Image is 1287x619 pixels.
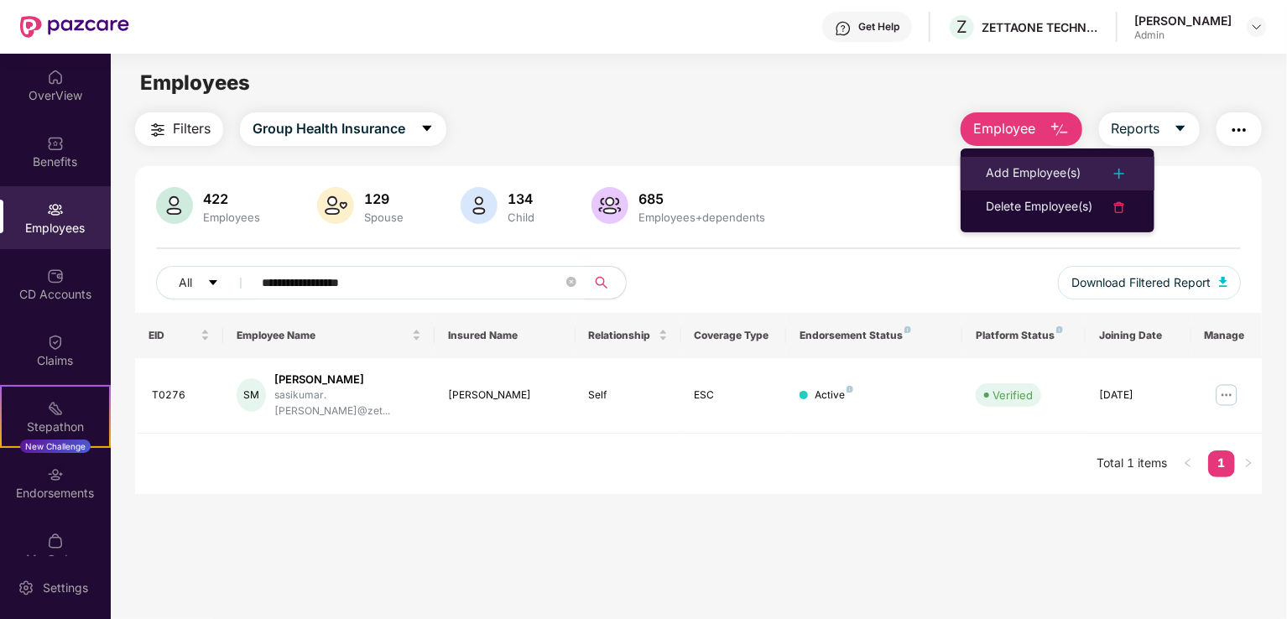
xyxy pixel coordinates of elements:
img: svg+xml;base64,PHN2ZyB4bWxucz0iaHR0cDovL3d3dy53My5vcmcvMjAwMC9zdmciIHdpZHRoPSIyNCIgaGVpZ2h0PSIyNC... [1109,197,1129,217]
li: Next Page [1235,450,1262,477]
div: Platform Status [976,329,1072,342]
span: Group Health Insurance [253,118,405,139]
th: Coverage Type [681,313,787,358]
div: [PERSON_NAME] [448,388,562,403]
img: svg+xml;base64,PHN2ZyB4bWxucz0iaHR0cDovL3d3dy53My5vcmcvMjAwMC9zdmciIHhtbG5zOnhsaW5rPSJodHRwOi8vd3... [1050,120,1070,140]
img: svg+xml;base64,PHN2ZyB4bWxucz0iaHR0cDovL3d3dy53My5vcmcvMjAwMC9zdmciIHdpZHRoPSI4IiBoZWlnaHQ9IjgiIH... [904,326,911,333]
img: svg+xml;base64,PHN2ZyB4bWxucz0iaHR0cDovL3d3dy53My5vcmcvMjAwMC9zdmciIHhtbG5zOnhsaW5rPSJodHRwOi8vd3... [156,187,193,224]
div: ZETTAONE TECHNOLOGIES INDIA PRIVATE LIMITED [982,19,1099,35]
span: Filters [173,118,211,139]
img: svg+xml;base64,PHN2ZyBpZD0iQ0RfQWNjb3VudHMiIGRhdGEtbmFtZT0iQ0QgQWNjb3VudHMiIHhtbG5zPSJodHRwOi8vd3... [47,268,64,284]
div: ESC [695,388,774,403]
img: svg+xml;base64,PHN2ZyB4bWxucz0iaHR0cDovL3d3dy53My5vcmcvMjAwMC9zdmciIHdpZHRoPSIyNCIgaGVpZ2h0PSIyNC... [148,120,168,140]
img: svg+xml;base64,PHN2ZyB4bWxucz0iaHR0cDovL3d3dy53My5vcmcvMjAwMC9zdmciIHhtbG5zOnhsaW5rPSJodHRwOi8vd3... [1219,277,1227,287]
span: search [585,276,617,289]
img: svg+xml;base64,PHN2ZyBpZD0iRW1wbG95ZWVzIiB4bWxucz0iaHR0cDovL3d3dy53My5vcmcvMjAwMC9zdmciIHdpZHRoPS... [47,201,64,218]
img: svg+xml;base64,PHN2ZyBpZD0iRHJvcGRvd24tMzJ4MzIiIHhtbG5zPSJodHRwOi8vd3d3LnczLm9yZy8yMDAwL3N2ZyIgd2... [1250,20,1264,34]
img: New Pazcare Logo [20,16,129,38]
span: right [1243,458,1253,468]
th: Joining Date [1086,313,1191,358]
div: New Challenge [20,440,91,453]
span: caret-down [420,122,434,137]
img: svg+xml;base64,PHN2ZyB4bWxucz0iaHR0cDovL3d3dy53My5vcmcvMjAwMC9zdmciIHhtbG5zOnhsaW5rPSJodHRwOi8vd3... [591,187,628,224]
li: Previous Page [1175,450,1201,477]
span: close-circle [566,277,576,287]
div: 685 [635,190,769,207]
img: svg+xml;base64,PHN2ZyBpZD0iQ2xhaW0iIHhtbG5zPSJodHRwOi8vd3d3LnczLm9yZy8yMDAwL3N2ZyIgd2lkdGg9IjIwIi... [47,334,64,351]
img: svg+xml;base64,PHN2ZyBpZD0iTXlfT3JkZXJzIiBkYXRhLW5hbWU9Ik15IE9yZGVycyIgeG1sbnM9Imh0dHA6Ly93d3cudz... [47,533,64,549]
div: sasikumar.[PERSON_NAME]@zet... [274,388,421,419]
div: 129 [361,190,407,207]
span: Employees [140,70,250,95]
div: Spouse [361,211,407,224]
span: All [179,273,192,292]
span: Employee [973,118,1036,139]
img: svg+xml;base64,PHN2ZyB4bWxucz0iaHR0cDovL3d3dy53My5vcmcvMjAwMC9zdmciIHdpZHRoPSIyMSIgaGVpZ2h0PSIyMC... [47,400,64,417]
div: [PERSON_NAME] [274,372,421,388]
span: Z [956,17,967,37]
img: svg+xml;base64,PHN2ZyB4bWxucz0iaHR0cDovL3d3dy53My5vcmcvMjAwMC9zdmciIHhtbG5zOnhsaW5rPSJodHRwOi8vd3... [461,187,498,224]
div: Verified [993,387,1033,403]
span: left [1183,458,1193,468]
span: Relationship [589,329,655,342]
img: svg+xml;base64,PHN2ZyB4bWxucz0iaHR0cDovL3d3dy53My5vcmcvMjAwMC9zdmciIHdpZHRoPSI4IiBoZWlnaHQ9IjgiIH... [1056,326,1063,333]
img: svg+xml;base64,PHN2ZyBpZD0iQmVuZWZpdHMiIHhtbG5zPSJodHRwOi8vd3d3LnczLm9yZy8yMDAwL3N2ZyIgd2lkdGg9Ij... [47,135,64,152]
div: Stepathon [2,419,109,435]
div: Settings [38,580,93,596]
img: svg+xml;base64,PHN2ZyB4bWxucz0iaHR0cDovL3d3dy53My5vcmcvMjAwMC9zdmciIHhtbG5zOnhsaW5rPSJodHRwOi8vd3... [317,187,354,224]
img: svg+xml;base64,PHN2ZyB4bWxucz0iaHR0cDovL3d3dy53My5vcmcvMjAwMC9zdmciIHdpZHRoPSIyNCIgaGVpZ2h0PSIyNC... [1109,164,1129,184]
button: Filters [135,112,223,146]
img: manageButton [1213,382,1240,408]
div: Child [504,211,538,224]
div: [DATE] [1099,388,1178,403]
div: [PERSON_NAME] [1134,13,1232,29]
div: Get Help [858,20,899,34]
button: left [1175,450,1201,477]
span: EID [148,329,197,342]
span: caret-down [207,277,219,290]
img: svg+xml;base64,PHN2ZyBpZD0iU2V0dGluZy0yMHgyMCIgeG1sbnM9Imh0dHA6Ly93d3cudzMub3JnLzIwMDAvc3ZnIiB3aW... [18,580,34,596]
span: Reports [1112,118,1160,139]
button: search [585,266,627,299]
div: 134 [504,190,538,207]
img: svg+xml;base64,PHN2ZyB4bWxucz0iaHR0cDovL3d3dy53My5vcmcvMjAwMC9zdmciIHdpZHRoPSIyNCIgaGVpZ2h0PSIyNC... [1229,120,1249,140]
button: Allcaret-down [156,266,258,299]
th: Manage [1191,313,1262,358]
div: SM [237,378,266,412]
img: svg+xml;base64,PHN2ZyB4bWxucz0iaHR0cDovL3d3dy53My5vcmcvMjAwMC9zdmciIHdpZHRoPSI4IiBoZWlnaHQ9IjgiIH... [847,386,853,393]
button: Reportscaret-down [1099,112,1200,146]
li: 1 [1208,450,1235,477]
span: close-circle [566,275,576,291]
div: Self [589,388,668,403]
img: svg+xml;base64,PHN2ZyBpZD0iSGVscC0zMngzMiIgeG1sbnM9Imh0dHA6Ly93d3cudzMub3JnLzIwMDAvc3ZnIiB3aWR0aD... [835,20,852,37]
th: EID [135,313,223,358]
button: Employee [961,112,1082,146]
th: Employee Name [223,313,435,358]
span: caret-down [1174,122,1187,137]
th: Insured Name [435,313,576,358]
img: svg+xml;base64,PHN2ZyBpZD0iSG9tZSIgeG1sbnM9Imh0dHA6Ly93d3cudzMub3JnLzIwMDAvc3ZnIiB3aWR0aD0iMjAiIG... [47,69,64,86]
div: Employees+dependents [635,211,769,224]
img: svg+xml;base64,PHN2ZyBpZD0iRW5kb3JzZW1lbnRzIiB4bWxucz0iaHR0cDovL3d3dy53My5vcmcvMjAwMC9zdmciIHdpZH... [47,466,64,483]
div: 422 [200,190,263,207]
button: Group Health Insurancecaret-down [240,112,446,146]
div: Endorsement Status [800,329,949,342]
div: Admin [1134,29,1232,42]
div: Add Employee(s) [986,164,1081,184]
span: Employee Name [237,329,409,342]
button: right [1235,450,1262,477]
a: 1 [1208,450,1235,476]
div: T0276 [152,388,210,403]
li: Total 1 items [1097,450,1168,477]
div: Delete Employee(s) [986,197,1092,217]
th: Relationship [576,313,681,358]
div: Employees [200,211,263,224]
span: Download Filtered Report [1071,273,1211,292]
button: Download Filtered Report [1058,266,1241,299]
div: Active [815,388,853,403]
